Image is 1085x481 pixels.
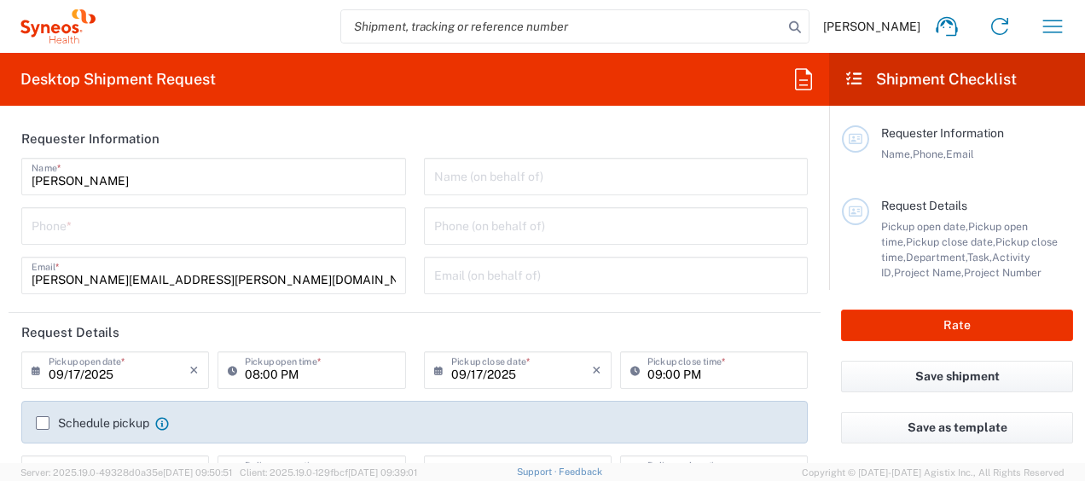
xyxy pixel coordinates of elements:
[20,467,232,478] span: Server: 2025.19.0-49328d0a35e
[823,19,920,34] span: [PERSON_NAME]
[592,356,601,384] i: ×
[163,467,232,478] span: [DATE] 09:50:51
[881,220,968,233] span: Pickup open date,
[906,235,995,248] span: Pickup close date,
[240,467,417,478] span: Client: 2025.19.0-129fbcf
[841,310,1073,341] button: Rate
[844,69,1017,90] h2: Shipment Checklist
[881,199,967,212] span: Request Details
[946,148,974,160] span: Email
[21,130,160,148] h2: Requester Information
[20,69,216,90] h2: Desktop Shipment Request
[559,467,602,477] a: Feedback
[881,126,1004,140] span: Requester Information
[517,467,560,477] a: Support
[906,251,967,264] span: Department,
[967,251,992,264] span: Task,
[348,467,417,478] span: [DATE] 09:39:01
[802,465,1065,480] span: Copyright © [DATE]-[DATE] Agistix Inc., All Rights Reserved
[841,361,1073,392] button: Save shipment
[36,416,149,430] label: Schedule pickup
[913,148,946,160] span: Phone,
[964,266,1041,279] span: Project Number
[881,148,913,160] span: Name,
[21,324,119,341] h2: Request Details
[341,10,783,43] input: Shipment, tracking or reference number
[894,266,964,279] span: Project Name,
[189,356,199,384] i: ×
[841,412,1073,443] button: Save as template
